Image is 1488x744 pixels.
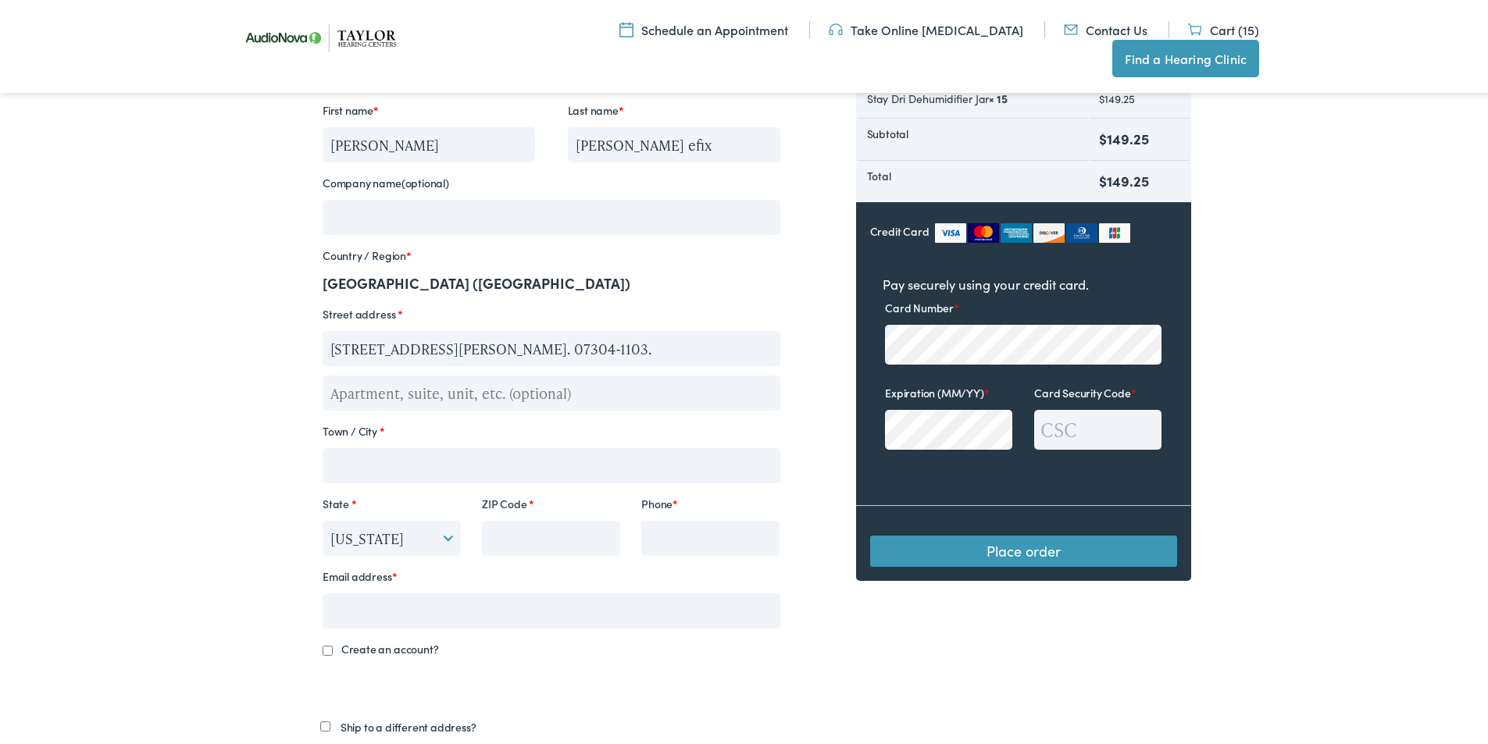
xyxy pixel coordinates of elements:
[323,241,780,263] label: Country / Region
[482,489,620,511] label: ZIP Code
[323,300,780,322] label: Street address
[320,718,330,728] input: Ship to a different address?
[984,382,990,397] abbr: required
[323,96,535,118] label: First name
[373,99,379,115] abbr: required
[568,96,780,118] label: Last name
[968,220,999,240] img: mastercard
[380,420,385,436] abbr: required
[323,372,780,408] input: Apartment, suite, unit, etc. (optional)
[323,270,630,290] strong: [GEOGRAPHIC_DATA] ([GEOGRAPHIC_DATA])
[619,18,788,35] a: Schedule an Appointment
[619,99,624,115] abbr: required
[323,169,780,190] label: Company name
[1034,407,1161,447] input: CSC
[989,87,1008,103] strong: × 15
[323,489,461,511] label: State
[351,493,357,508] abbr: required
[1131,382,1137,397] abbr: required
[341,716,476,732] span: Ship to a different address?
[870,532,1177,564] button: Place order
[323,328,780,363] input: House number and street name
[1001,220,1032,240] img: amex
[1112,37,1259,74] a: Find a Hearing Clinic
[1099,126,1149,145] bdi: 149.25
[673,493,678,508] abbr: required
[1099,87,1135,103] bdi: 149.25
[1099,87,1104,103] span: $
[392,565,398,581] abbr: required
[1099,168,1149,187] bdi: 149.25
[401,172,449,187] span: (optional)
[641,489,780,511] label: Phone
[883,272,1164,291] p: Pay securely using your credit card.
[1188,18,1259,35] a: Cart (15)
[406,244,412,260] abbr: required
[323,643,333,653] input: Create an account?
[885,294,1161,315] label: Card Number
[858,157,1089,198] th: Total
[529,493,534,508] abbr: required
[1033,220,1065,240] img: discover
[870,217,1130,239] label: Credit Card
[1034,379,1161,400] label: Card Security Code
[1188,18,1202,35] img: utility icon
[885,379,1012,400] label: Expiration (MM/YY)
[619,18,633,35] img: utility icon
[1099,168,1107,187] span: $
[1064,18,1078,35] img: utility icon
[1066,220,1097,240] img: dinersclub
[323,417,780,439] label: Town / City
[341,638,439,653] span: Create an account?
[323,562,780,584] label: Email address
[1064,18,1147,35] a: Contact Us
[858,115,1089,155] th: Subtotal
[1099,126,1107,145] span: $
[935,220,966,240] img: visa
[954,297,959,312] abbr: required
[1099,220,1130,240] img: jcb
[398,303,403,319] abbr: required
[858,77,1089,113] td: Stay Dri Dehumidifier Jar
[829,18,1023,35] a: Take Online [MEDICAL_DATA]
[829,18,843,35] img: utility icon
